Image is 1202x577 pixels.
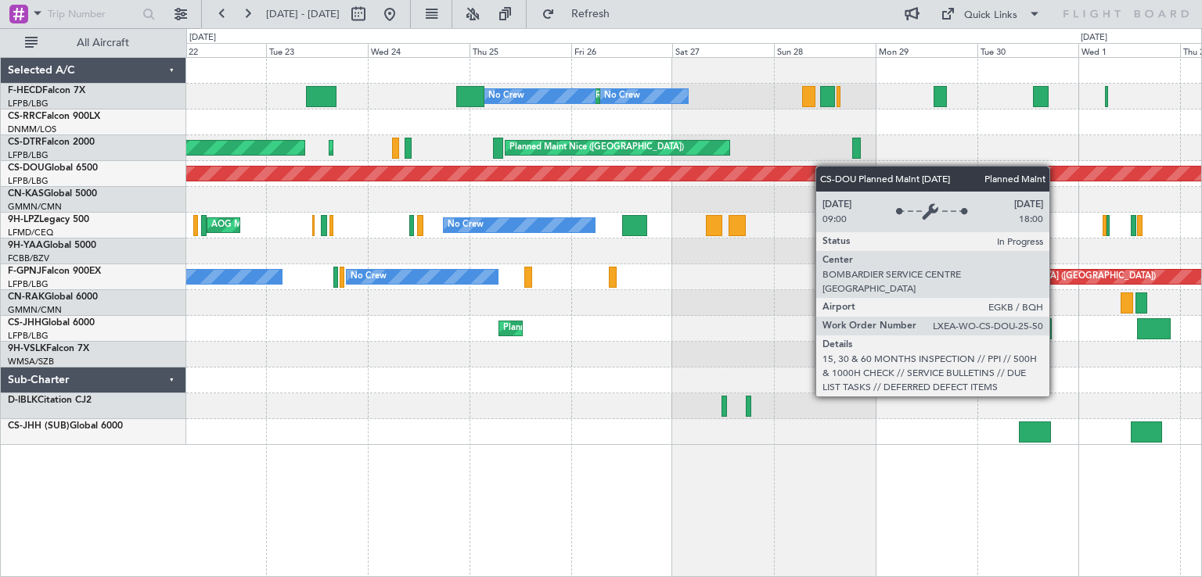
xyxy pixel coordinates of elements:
a: LFPB/LBG [8,175,49,187]
a: LFPB/LBG [8,98,49,109]
div: No Crew [604,84,640,108]
div: Mon 22 [165,43,267,57]
div: AOG Maint Cannes (Mandelieu) [211,213,336,237]
div: Planned Maint [GEOGRAPHIC_DATA] ([GEOGRAPHIC_DATA]) [503,317,750,340]
div: [DATE] [1081,31,1107,45]
span: F-HECD [8,86,42,95]
a: FCBB/BZV [8,253,49,264]
a: LFPB/LBG [8,330,49,342]
span: Refresh [558,9,624,20]
a: 9H-YAAGlobal 5000 [8,241,96,250]
span: CS-JHH [8,318,41,328]
span: CS-DOU [8,163,45,173]
span: CS-RRC [8,112,41,121]
button: Quick Links [933,2,1049,27]
a: CS-DTRFalcon 2000 [8,138,95,147]
div: Tue 30 [977,43,1079,57]
button: All Aircraft [17,30,170,56]
span: CN-KAS [8,189,44,199]
div: Sun 28 [774,43,876,57]
div: Wed 1 [1078,43,1180,57]
a: CS-JHHGlobal 6000 [8,318,95,328]
a: WMSA/SZB [8,356,54,367]
div: Wed 24 [368,43,470,57]
div: [DATE] [189,31,216,45]
a: CS-DOUGlobal 6500 [8,163,98,173]
div: Thu 25 [470,43,571,57]
a: CN-RAKGlobal 6000 [8,292,98,302]
div: Tue 23 [266,43,368,57]
span: F-GPNJ [8,267,41,276]
div: No Crew [351,265,387,288]
div: No Crew [448,213,484,237]
span: 9H-VSLK [8,344,46,353]
a: DNMM/LOS [8,124,56,135]
a: LFPB/LBG [8,149,49,161]
span: CS-JHH (SUB) [8,421,70,431]
span: 9H-LPZ [8,215,39,224]
div: Sat 27 [672,43,774,57]
a: 9H-LPZLegacy 500 [8,215,89,224]
div: Quick Links [964,8,1017,23]
span: 9H-YAA [8,241,43,250]
div: Mon 29 [876,43,977,57]
span: CS-DTR [8,138,41,147]
a: CS-RRCFalcon 900LX [8,112,100,121]
span: D-IBLK [8,396,38,405]
a: F-GPNJFalcon 900EX [8,267,101,276]
a: GMMN/CMN [8,201,62,213]
div: Planned Maint [GEOGRAPHIC_DATA] ([GEOGRAPHIC_DATA]) [909,265,1156,288]
div: Fri 26 [571,43,673,57]
button: Refresh [534,2,628,27]
a: F-HECDFalcon 7X [8,86,85,95]
div: No Crew [488,84,524,108]
span: CN-RAK [8,292,45,302]
a: CS-JHH (SUB)Global 6000 [8,421,123,431]
div: Planned Maint Nice ([GEOGRAPHIC_DATA]) [509,136,684,159]
a: CN-KASGlobal 5000 [8,189,97,199]
a: GMMN/CMN [8,304,62,316]
a: LFPB/LBG [8,278,49,290]
a: D-IBLKCitation CJ2 [8,396,92,405]
span: All Aircraft [41,38,165,48]
a: LFMD/CEQ [8,227,53,238]
input: Trip Number [48,2,138,26]
a: 9H-VSLKFalcon 7X [8,344,89,353]
span: [DATE] - [DATE] [266,7,340,21]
